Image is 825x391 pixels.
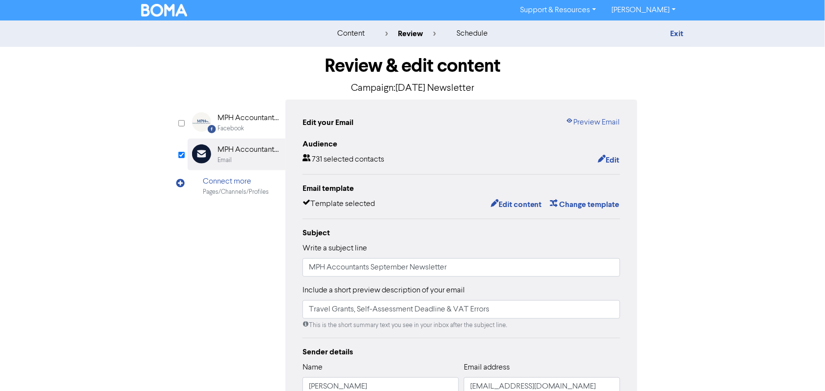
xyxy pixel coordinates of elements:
[303,362,323,373] label: Name
[303,183,620,194] div: Email template
[217,156,232,165] div: Email
[303,346,620,358] div: Sender details
[513,2,604,18] a: Support & Resources
[217,124,244,133] div: Facebook
[604,2,684,18] a: [PERSON_NAME]
[217,144,280,156] div: MPH Accountants & Business Advisors
[188,107,285,139] div: Facebook MPH Accountants & Business AdvisorsFacebook
[464,362,510,373] label: Email address
[303,138,620,150] div: Audience
[303,321,620,330] div: This is the short summary text you see in your inbox after the subject line.
[203,176,269,187] div: Connect more
[490,198,543,211] button: Edit content
[566,117,620,128] a: Preview Email
[303,243,367,254] label: Write a subject line
[671,29,684,39] a: Exit
[217,112,280,124] div: MPH Accountants & Business Advisors
[303,227,620,239] div: Subject
[550,198,620,211] button: Change template
[192,112,211,132] img: Facebook
[303,117,353,128] div: Edit your Email
[188,170,285,202] div: Connect morePages/Channels/Profiles
[188,55,637,77] h1: Review & edit content
[203,187,269,197] div: Pages/Channels/Profiles
[188,139,285,170] div: MPH Accountants & Business AdvisorsEmail
[188,81,637,96] p: Campaign: [DATE] Newsletter
[598,154,620,166] button: Edit
[337,28,365,40] div: content
[141,4,187,17] img: BOMA Logo
[385,28,436,40] div: review
[456,28,488,40] div: schedule
[303,198,375,211] div: Template selected
[303,285,465,296] label: Include a short preview description of your email
[776,344,825,391] iframe: Chat Widget
[303,154,384,166] div: 731 selected contacts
